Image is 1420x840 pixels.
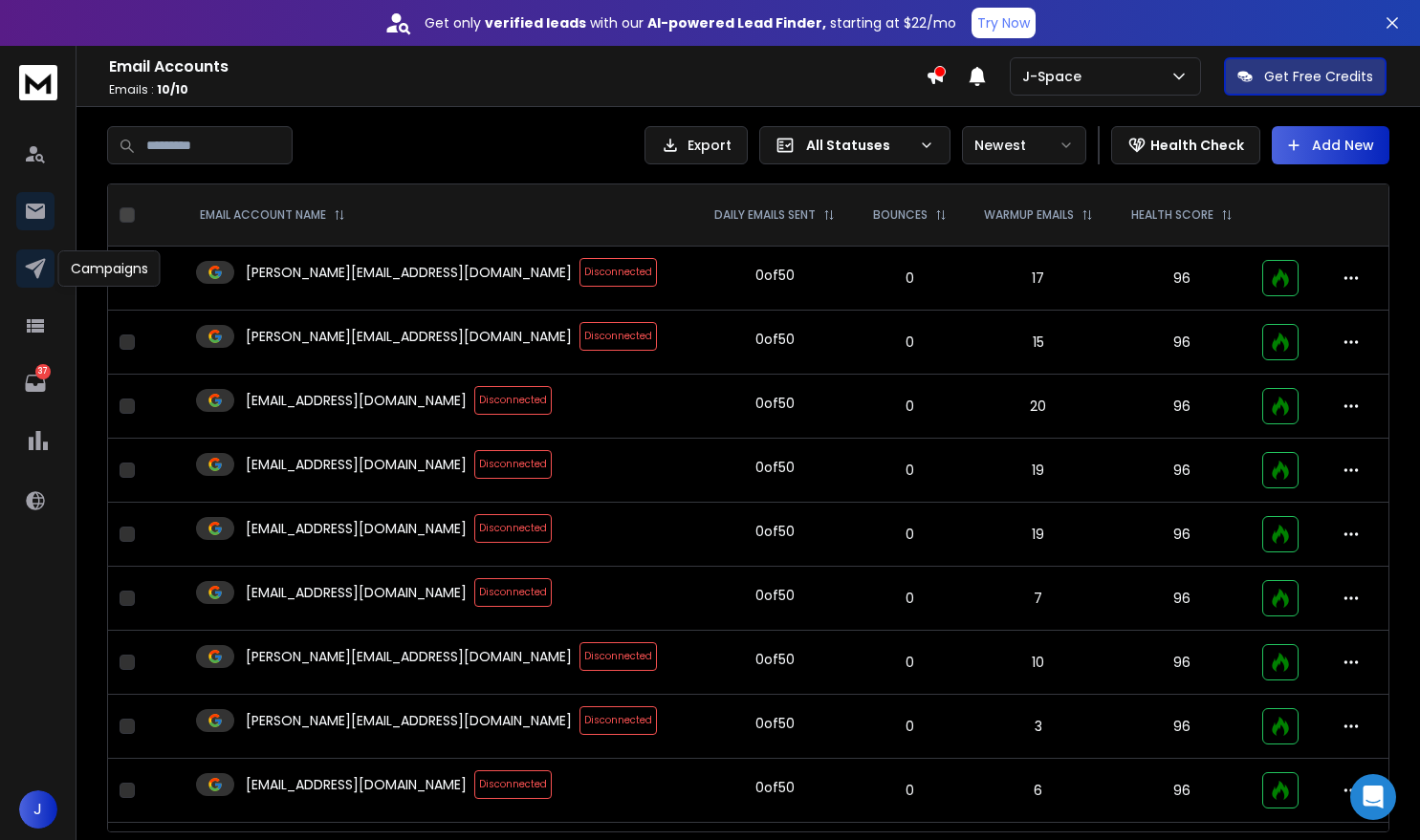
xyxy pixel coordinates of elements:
td: 96 [1112,375,1252,439]
div: 0 of 50 [755,330,795,349]
p: Emails : [109,82,926,97]
p: 0 [866,589,953,608]
p: 0 [866,717,953,736]
button: Export [644,126,748,164]
p: J-Space [1022,67,1089,86]
p: Get only with our starting at $22/mo [425,13,956,32]
p: 0 [866,333,953,352]
p: 0 [866,525,953,544]
strong: verified leads [485,13,586,32]
div: EMAIL ACCOUNT NAME [200,207,345,223]
p: HEALTH SCORE [1131,207,1213,223]
a: 37 [16,364,55,402]
td: 3 [965,695,1112,759]
td: 96 [1112,439,1252,503]
span: 10 / 10 [157,81,188,97]
p: [PERSON_NAME][EMAIL_ADDRESS][DOMAIN_NAME] [246,263,572,282]
td: 7 [965,567,1112,631]
p: 0 [866,653,953,672]
td: 6 [965,759,1112,823]
td: 96 [1112,311,1252,375]
span: Disconnected [474,770,552,799]
td: 96 [1112,503,1252,567]
td: 17 [965,247,1112,311]
button: J [19,790,57,829]
div: 0 of 50 [755,522,795,541]
button: Health Check [1111,126,1260,164]
div: Open Intercom Messenger [1350,774,1396,820]
p: [PERSON_NAME][EMAIL_ADDRESS][DOMAIN_NAME] [246,711,572,730]
div: 0 of 50 [755,266,795,285]
span: Disconnected [474,386,552,415]
p: All Statuses [806,136,911,155]
span: Disconnected [579,642,657,671]
strong: AI-powered Lead Finder, [647,13,826,32]
div: 0 of 50 [755,394,795,413]
p: DAILY EMAILS SENT [714,207,816,223]
button: Get Free Credits [1224,57,1387,96]
div: 0 of 50 [755,714,795,733]
p: Get Free Credits [1264,67,1373,86]
td: 96 [1112,247,1252,311]
p: BOUNCES [873,207,928,223]
td: 96 [1112,695,1252,759]
h1: Email Accounts [109,55,926,78]
p: [EMAIL_ADDRESS][DOMAIN_NAME] [246,583,467,602]
span: Disconnected [579,322,657,351]
td: 96 [1112,631,1252,695]
button: Add New [1272,126,1389,164]
p: 0 [866,781,953,800]
span: Disconnected [474,578,552,607]
p: 37 [35,364,51,379]
td: 19 [965,503,1112,567]
p: [PERSON_NAME][EMAIL_ADDRESS][DOMAIN_NAME] [246,327,572,346]
p: Try Now [977,13,1030,32]
p: [EMAIL_ADDRESS][DOMAIN_NAME] [246,391,467,410]
p: [EMAIL_ADDRESS][DOMAIN_NAME] [246,775,467,794]
p: [PERSON_NAME][EMAIL_ADDRESS][DOMAIN_NAME] [246,647,572,666]
button: Newest [962,126,1086,164]
td: 20 [965,375,1112,439]
td: 96 [1112,567,1252,631]
span: Disconnected [474,450,552,479]
td: 96 [1112,759,1252,823]
td: 10 [965,631,1112,695]
div: 0 of 50 [755,586,795,605]
button: Try Now [972,8,1036,38]
td: 19 [965,439,1112,503]
div: 0 of 50 [755,458,795,477]
p: [EMAIL_ADDRESS][DOMAIN_NAME] [246,519,467,538]
div: 0 of 50 [755,650,795,669]
span: Disconnected [579,706,657,735]
p: [EMAIL_ADDRESS][DOMAIN_NAME] [246,455,467,474]
span: Disconnected [474,514,552,543]
p: WARMUP EMAILS [984,207,1074,223]
p: 0 [866,269,953,288]
p: 0 [866,397,953,416]
span: Disconnected [579,258,657,287]
p: Health Check [1150,136,1244,155]
img: logo [19,65,57,100]
td: 15 [965,311,1112,375]
div: Campaigns [58,250,161,287]
p: 0 [866,461,953,480]
div: 0 of 50 [755,778,795,797]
